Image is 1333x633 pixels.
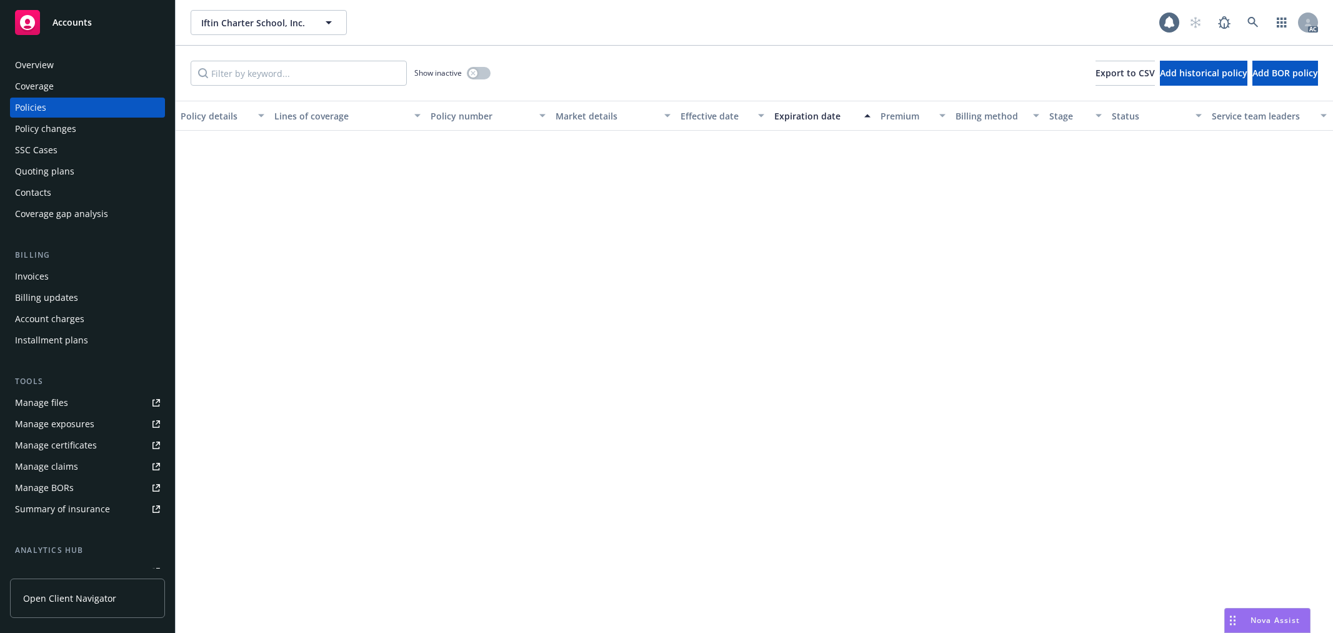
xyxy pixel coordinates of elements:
[15,478,74,498] div: Manage BORs
[181,109,251,123] div: Policy details
[15,140,57,160] div: SSC Cases
[1049,109,1088,123] div: Stage
[10,457,165,477] a: Manage claims
[10,478,165,498] a: Manage BORs
[15,499,110,519] div: Summary of insurance
[10,499,165,519] a: Summary of insurance
[551,101,676,131] button: Market details
[15,562,119,582] div: Loss summary generator
[10,266,165,286] a: Invoices
[52,18,92,28] span: Accounts
[431,109,532,123] div: Policy number
[1252,67,1318,79] span: Add BOR policy
[1044,101,1107,131] button: Stage
[556,109,657,123] div: Market details
[1224,608,1311,633] button: Nova Assist
[15,55,54,75] div: Overview
[1212,109,1313,123] div: Service team leaders
[1096,67,1155,79] span: Export to CSV
[1269,10,1294,35] a: Switch app
[15,457,78,477] div: Manage claims
[774,109,857,123] div: Expiration date
[1212,10,1237,35] a: Report a Bug
[15,161,74,181] div: Quoting plans
[10,375,165,388] div: Tools
[10,544,165,557] div: Analytics hub
[10,183,165,203] a: Contacts
[951,101,1044,131] button: Billing method
[15,76,54,96] div: Coverage
[15,309,84,329] div: Account charges
[15,204,108,224] div: Coverage gap analysis
[1251,615,1300,625] span: Nova Assist
[10,393,165,413] a: Manage files
[15,183,51,203] div: Contacts
[1112,109,1188,123] div: Status
[876,101,951,131] button: Premium
[10,309,165,329] a: Account charges
[10,140,165,160] a: SSC Cases
[681,109,751,123] div: Effective date
[10,435,165,455] a: Manage certificates
[176,101,269,131] button: Policy details
[15,330,88,350] div: Installment plans
[191,61,407,86] input: Filter by keyword...
[10,414,165,434] a: Manage exposures
[10,55,165,75] a: Overview
[769,101,876,131] button: Expiration date
[15,288,78,308] div: Billing updates
[1160,67,1247,79] span: Add historical policy
[15,414,94,434] div: Manage exposures
[23,592,116,605] span: Open Client Navigator
[274,109,407,123] div: Lines of coverage
[1096,61,1155,86] button: Export to CSV
[10,161,165,181] a: Quoting plans
[201,16,309,29] span: Iftin Charter School, Inc.
[1183,10,1208,35] a: Start snowing
[881,109,932,123] div: Premium
[1160,61,1247,86] button: Add historical policy
[414,68,462,78] span: Show inactive
[10,76,165,96] a: Coverage
[10,98,165,118] a: Policies
[1241,10,1266,35] a: Search
[10,5,165,40] a: Accounts
[10,562,165,582] a: Loss summary generator
[10,204,165,224] a: Coverage gap analysis
[426,101,551,131] button: Policy number
[1207,101,1332,131] button: Service team leaders
[15,119,76,139] div: Policy changes
[956,109,1026,123] div: Billing method
[10,330,165,350] a: Installment plans
[15,266,49,286] div: Invoices
[10,288,165,308] a: Billing updates
[676,101,769,131] button: Effective date
[15,435,97,455] div: Manage certificates
[1225,609,1241,632] div: Drag to move
[10,249,165,261] div: Billing
[191,10,347,35] button: Iftin Charter School, Inc.
[10,119,165,139] a: Policy changes
[269,101,426,131] button: Lines of coverage
[1107,101,1207,131] button: Status
[15,98,46,118] div: Policies
[15,393,68,413] div: Manage files
[1252,61,1318,86] button: Add BOR policy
